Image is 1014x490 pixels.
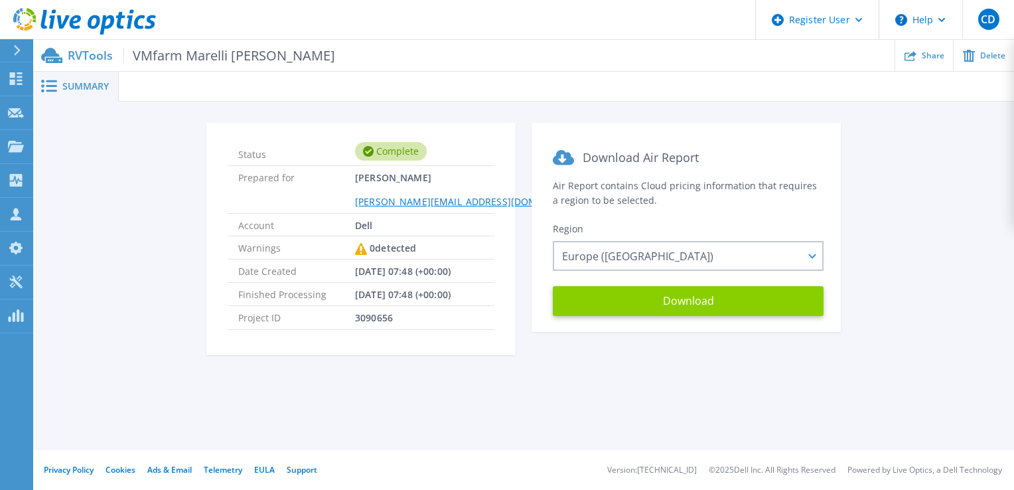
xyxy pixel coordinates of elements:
[355,166,589,212] span: [PERSON_NAME]
[607,466,697,475] li: Version: [TECHNICAL_ID]
[238,214,355,236] span: Account
[553,241,824,271] div: Europe ([GEOGRAPHIC_DATA])
[238,260,355,282] span: Date Created
[709,466,835,475] li: © 2025 Dell Inc. All Rights Reserved
[238,166,355,212] span: Prepared for
[68,48,335,63] p: RVTools
[147,464,192,475] a: Ads & Email
[355,283,451,305] span: [DATE] 07:48 (+00:00)
[44,464,94,475] a: Privacy Policy
[553,179,817,206] span: Air Report contains Cloud pricing information that requires a region to be selected.
[980,52,1005,60] span: Delete
[123,48,335,63] span: VMfarm Marelli [PERSON_NAME]
[62,82,109,91] span: Summary
[238,306,355,329] span: Project ID
[922,52,944,60] span: Share
[355,142,427,161] div: Complete
[287,464,317,475] a: Support
[204,464,242,475] a: Telemetry
[254,464,275,475] a: EULA
[553,286,824,316] button: Download
[238,283,355,305] span: Finished Processing
[583,149,699,165] span: Download Air Report
[238,143,355,160] span: Status
[355,260,451,282] span: [DATE] 07:48 (+00:00)
[981,14,995,25] span: CD
[355,214,373,236] span: Dell
[355,306,393,329] span: 3090656
[106,464,135,475] a: Cookies
[553,222,583,235] span: Region
[355,236,416,260] div: 0 detected
[355,195,589,208] a: [PERSON_NAME][EMAIL_ADDRESS][DOMAIN_NAME]
[847,466,1002,475] li: Powered by Live Optics, a Dell Technology
[238,236,355,259] span: Warnings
